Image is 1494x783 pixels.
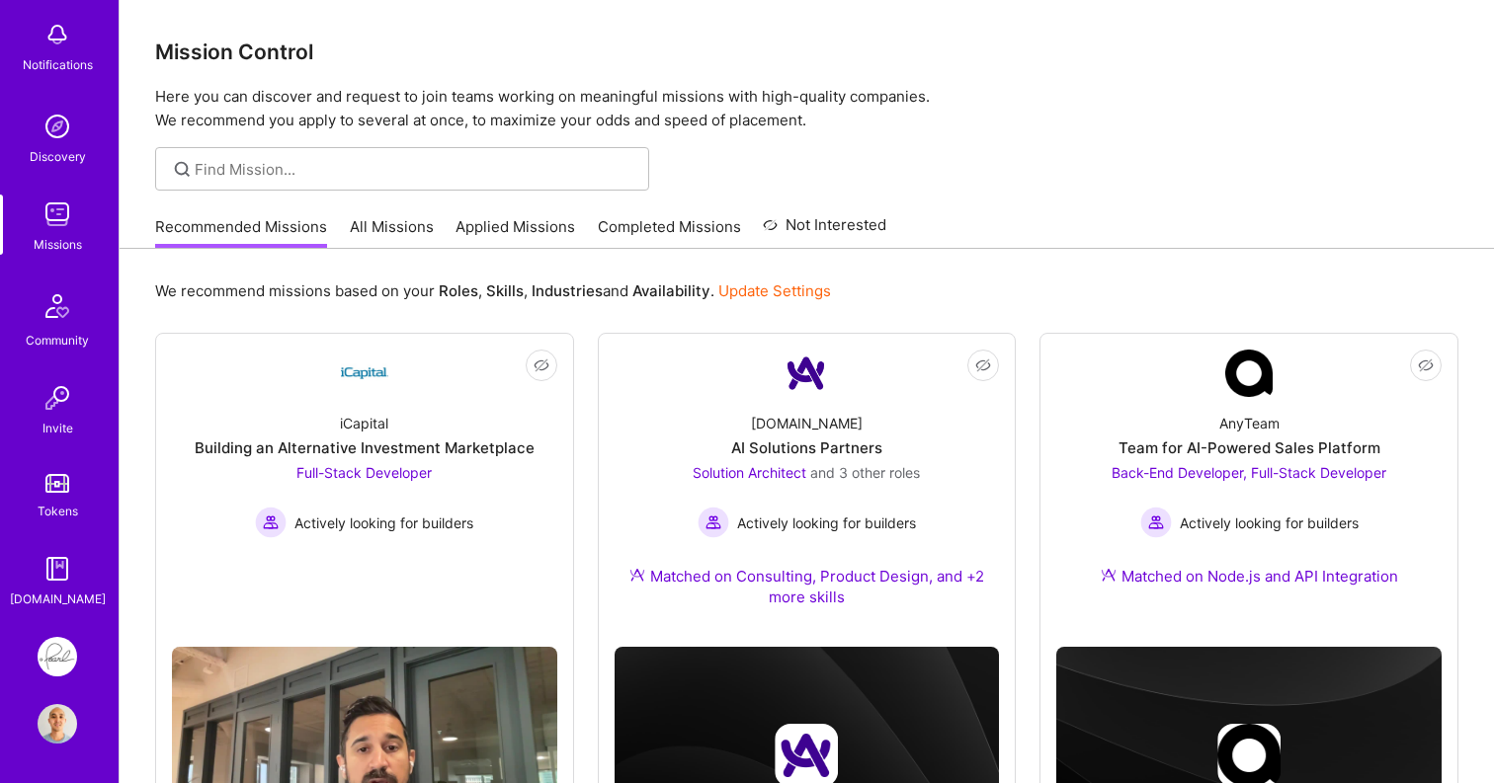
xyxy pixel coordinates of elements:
div: iCapital [340,413,388,433]
b: Availability [632,281,710,300]
img: tokens [45,474,69,493]
div: Tokens [38,501,78,521]
i: icon EyeClosed [975,357,991,373]
div: AnyTeam [1219,413,1280,433]
a: Recommended Missions [155,216,327,249]
img: Ateam Purple Icon [629,567,645,583]
a: Company LogoiCapitalBuilding an Alternative Investment MarketplaceFull-Stack Developer Actively l... [172,350,557,631]
a: Update Settings [718,281,831,300]
a: All Missions [350,216,434,249]
a: Company Logo[DOMAIN_NAME]AI Solutions PartnersSolution Architect and 3 other rolesActively lookin... [615,350,1000,631]
img: teamwork [38,195,77,234]
img: Company Logo [783,350,830,397]
span: Actively looking for builders [294,512,473,533]
i: icon EyeClosed [534,357,549,373]
div: Invite [42,418,73,438]
img: Company Logo [1225,350,1273,397]
span: Actively looking for builders [737,512,916,533]
p: We recommend missions based on your , , and . [155,280,831,301]
img: Pearl: MVP Build [38,637,77,676]
h3: Mission Control [155,39,1458,64]
p: Here you can discover and request to join teams working on meaningful missions with high-quality ... [155,85,1458,132]
span: and 3 other roles [810,464,920,481]
div: Missions [34,234,82,255]
img: Actively looking for builders [255,507,287,538]
b: Skills [486,281,524,300]
img: User Avatar [38,704,77,744]
img: Community [34,282,81,330]
div: Discovery [30,146,86,167]
span: Full-Stack Developer [296,464,432,481]
a: Company LogoAnyTeamTeam for AI-Powered Sales PlatformBack-End Developer, Full-Stack Developer Act... [1056,350,1442,610]
img: guide book [38,549,77,588]
div: AI Solutions Partners [731,437,882,458]
span: Back-End Developer, Full-Stack Developer [1112,464,1386,481]
a: Applied Missions [456,216,575,249]
div: [DOMAIN_NAME] [10,588,106,609]
img: Actively looking for builders [698,507,729,538]
img: Actively looking for builders [1140,507,1172,538]
b: Industries [532,281,603,300]
span: Actively looking for builders [1180,512,1359,533]
img: discovery [38,107,77,146]
input: Find Mission... [195,159,634,180]
a: Not Interested [763,213,886,249]
span: Solution Architect [693,464,806,481]
div: Matched on Consulting, Product Design, and +2 more skills [615,566,1000,607]
div: Team for AI-Powered Sales Platform [1119,437,1380,458]
div: Building an Alternative Investment Marketplace [195,437,535,458]
div: Community [26,330,89,351]
div: Matched on Node.js and API Integration [1101,566,1398,587]
div: Notifications [23,54,93,75]
i: icon EyeClosed [1418,357,1434,373]
img: Company Logo [341,350,388,397]
a: Completed Missions [598,216,741,249]
i: icon SearchGrey [171,158,194,181]
a: Pearl: MVP Build [33,637,82,676]
a: User Avatar [33,704,82,744]
img: Ateam Purple Icon [1101,567,1117,583]
div: [DOMAIN_NAME] [751,413,863,433]
b: Roles [439,281,478,300]
img: Invite [38,378,77,418]
img: bell [38,15,77,54]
